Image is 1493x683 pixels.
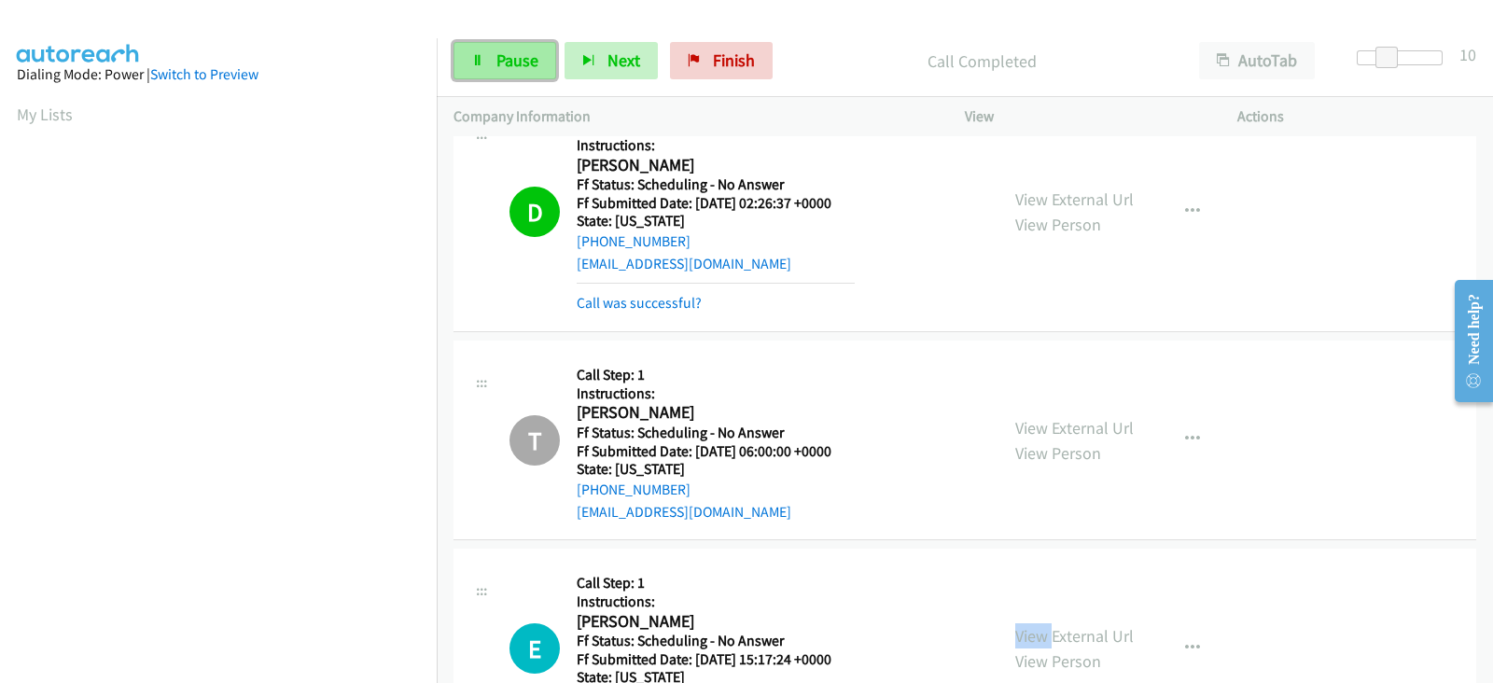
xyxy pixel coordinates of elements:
[509,623,560,674] div: The call is yet to be attempted
[1015,188,1134,210] a: View External Url
[577,255,791,272] a: [EMAIL_ADDRESS][DOMAIN_NAME]
[577,155,855,176] h2: [PERSON_NAME]
[1439,267,1493,415] iframe: Resource Center
[577,460,855,479] h5: State: [US_STATE]
[607,49,640,71] span: Next
[577,650,855,669] h5: Ff Submitted Date: [DATE] 15:17:24 +0000
[577,175,855,194] h5: Ff Status: Scheduling - No Answer
[577,503,791,521] a: [EMAIL_ADDRESS][DOMAIN_NAME]
[17,104,73,125] a: My Lists
[1237,105,1476,128] p: Actions
[577,424,855,442] h5: Ff Status: Scheduling - No Answer
[577,366,855,384] h5: Call Step: 1
[577,481,691,498] a: [PHONE_NUMBER]
[150,65,258,83] a: Switch to Preview
[17,63,420,86] div: Dialing Mode: Power |
[565,42,658,79] button: Next
[509,623,560,674] h1: E
[577,294,702,312] a: Call was successful?
[577,592,855,611] h5: Instructions:
[577,574,855,592] h5: Call Step: 1
[577,136,855,155] h5: Instructions:
[577,384,855,403] h5: Instructions:
[965,105,1204,128] p: View
[1015,442,1101,464] a: View Person
[509,415,560,466] h1: T
[577,611,855,633] h2: [PERSON_NAME]
[1459,42,1476,67] div: 10
[577,212,855,230] h5: State: [US_STATE]
[453,42,556,79] a: Pause
[453,105,931,128] p: Company Information
[798,49,1165,74] p: Call Completed
[577,442,855,461] h5: Ff Submitted Date: [DATE] 06:00:00 +0000
[577,232,691,250] a: [PHONE_NUMBER]
[713,49,755,71] span: Finish
[1015,214,1101,235] a: View Person
[577,402,855,424] h2: [PERSON_NAME]
[1015,625,1134,647] a: View External Url
[1199,42,1315,79] button: AutoTab
[670,42,773,79] a: Finish
[577,632,855,650] h5: Ff Status: Scheduling - No Answer
[509,187,560,237] h1: D
[577,194,855,213] h5: Ff Submitted Date: [DATE] 02:26:37 +0000
[1015,650,1101,672] a: View Person
[496,49,538,71] span: Pause
[1015,417,1134,439] a: View External Url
